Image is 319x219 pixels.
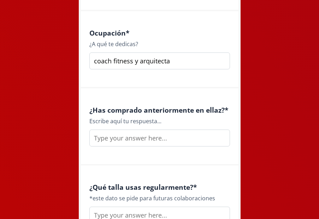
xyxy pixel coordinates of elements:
[89,40,230,48] div: ¿A qué te dedicas?
[89,183,230,191] h4: ¿Qué talla usas regularmente? *
[89,130,230,146] input: Type your answer here...
[89,194,230,202] div: *este dato se pide para futuras colaboraciones
[89,52,230,69] input: Type your answer here...
[89,106,230,114] h4: ¿Has comprado anteriormente en ellaz? *
[89,29,230,37] h4: Ocupación *
[89,117,230,125] div: Escribe aquí tu respuesta...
